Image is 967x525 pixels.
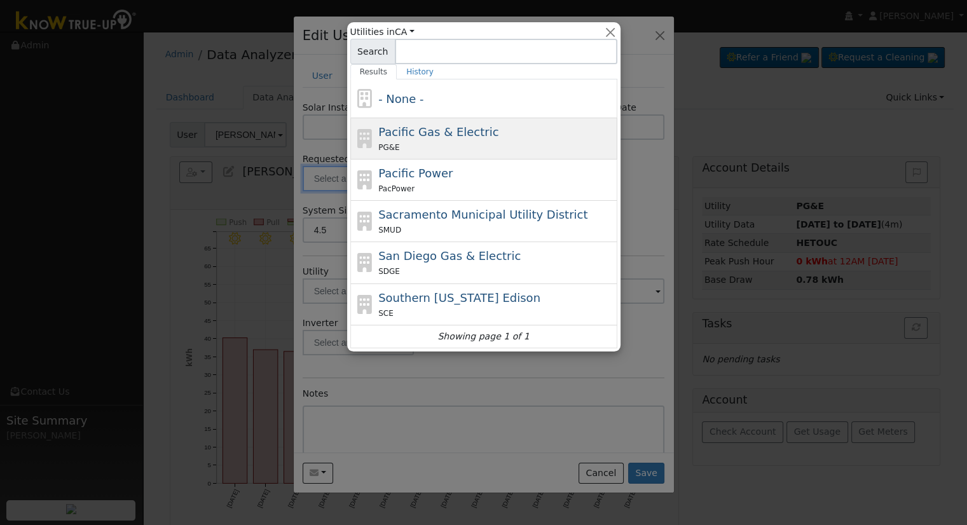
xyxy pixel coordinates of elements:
span: SMUD [378,226,401,235]
span: Search [350,39,395,64]
i: Showing page 1 of 1 [437,330,529,343]
span: - None - [378,92,423,106]
span: Pacific Gas & Electric [378,125,498,139]
span: Pacific Power [378,167,453,180]
span: Sacramento Municipal Utility District [378,208,587,221]
span: SDGE [378,267,400,276]
span: PG&E [378,143,399,152]
span: San Diego Gas & Electric [378,249,521,262]
span: Southern [US_STATE] Edison [378,291,540,304]
span: SCE [378,309,394,318]
a: History [397,64,443,79]
span: PacPower [378,184,415,193]
a: Results [350,64,397,79]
